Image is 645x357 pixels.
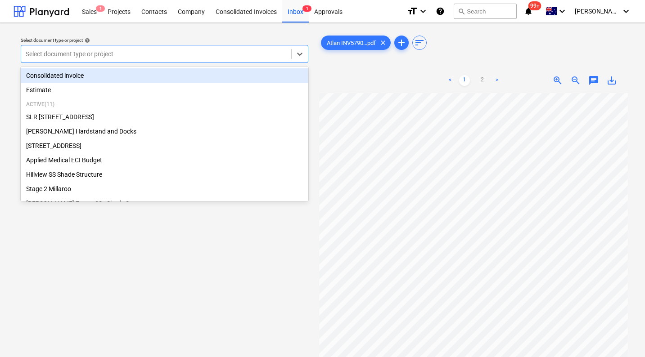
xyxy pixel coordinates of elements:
[459,75,470,86] a: Page 1 is your current page
[575,8,620,15] span: [PERSON_NAME]
[96,5,105,12] span: 1
[570,75,581,86] span: zoom_out
[21,110,308,124] div: SLR 2 Millaroo Drive
[21,124,308,138] div: Carole Park Hardstand and Docks
[21,83,308,97] div: Estimate
[436,6,445,17] i: Knowledge base
[21,124,308,138] div: [PERSON_NAME] Hardstand and Docks
[557,6,568,17] i: keyboard_arrow_down
[492,75,502,86] a: Next page
[524,6,533,17] i: notifications
[21,138,308,153] div: 286 Queensport rd Murrarie
[454,4,517,19] button: Search
[321,36,391,50] div: Atlan INV5790...pdf
[418,6,428,17] i: keyboard_arrow_down
[21,138,308,153] div: [STREET_ADDRESS]
[21,196,308,210] div: [PERSON_NAME] Estate SS - Shade Structure
[414,37,425,48] span: sort
[21,182,308,196] div: Stage 2 Millaroo
[528,1,541,10] span: 99+
[396,37,407,48] span: add
[21,68,308,83] div: Consolidated invoice
[26,101,303,108] p: Active ( 11 )
[621,6,631,17] i: keyboard_arrow_down
[21,153,308,167] div: Applied Medical ECI Budget
[477,75,488,86] a: Page 2
[302,5,311,12] span: 1
[458,8,465,15] span: search
[606,75,617,86] span: save_alt
[83,38,90,43] span: help
[21,196,308,210] div: Patrick Estate SS - Shade Structure
[378,37,388,48] span: clear
[445,75,456,86] a: Previous page
[21,37,308,43] div: Select document type or project
[321,40,381,46] span: Atlan INV5790...pdf
[600,314,645,357] iframe: Chat Widget
[552,75,563,86] span: zoom_in
[21,167,308,182] div: Hillview SS Shade Structure
[588,75,599,86] span: chat
[407,6,418,17] i: format_size
[21,110,308,124] div: SLR [STREET_ADDRESS]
